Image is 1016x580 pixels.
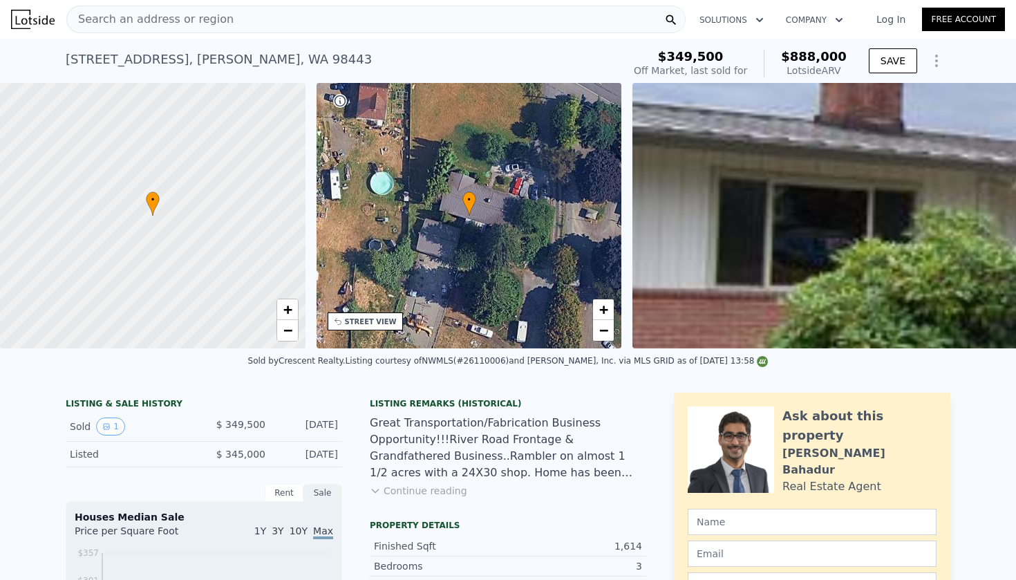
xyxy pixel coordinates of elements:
[634,64,747,77] div: Off Market, last sold for
[265,484,303,502] div: Rent
[599,301,608,318] span: +
[277,320,298,341] a: Zoom out
[462,194,476,206] span: •
[782,445,937,478] div: [PERSON_NAME] Bahadur
[277,299,298,320] a: Zoom in
[869,48,917,73] button: SAVE
[508,559,642,573] div: 3
[370,484,467,498] button: Continue reading
[146,194,160,206] span: •
[370,520,646,531] div: Property details
[70,447,193,461] div: Listed
[272,525,283,536] span: 3Y
[77,548,99,558] tspan: $357
[782,406,937,445] div: Ask about this property
[374,559,508,573] div: Bedrooms
[66,398,342,412] div: LISTING & SALE HISTORY
[346,356,769,366] div: Listing courtesy of NWMLS (#26110006) and [PERSON_NAME], Inc. via MLS GRID as of [DATE] 13:58
[303,484,342,502] div: Sale
[254,525,266,536] span: 1Y
[782,478,881,495] div: Real Estate Agent
[922,8,1005,31] a: Free Account
[688,509,937,535] input: Name
[216,419,265,430] span: $ 349,500
[462,191,476,216] div: •
[374,539,508,553] div: Finished Sqft
[370,415,646,481] div: Great Transportation/Fabrication Business Opportunity!!!River Road Frontage & Grandfathered Busin...
[290,525,308,536] span: 10Y
[66,50,372,69] div: [STREET_ADDRESS] , [PERSON_NAME] , WA 98443
[593,299,614,320] a: Zoom in
[75,510,333,524] div: Houses Median Sale
[688,8,775,32] button: Solutions
[781,64,847,77] div: Lotside ARV
[775,8,854,32] button: Company
[248,356,346,366] div: Sold by Crescent Realty .
[757,356,768,367] img: NWMLS Logo
[593,320,614,341] a: Zoom out
[923,47,950,75] button: Show Options
[345,317,397,327] div: STREET VIEW
[146,191,160,216] div: •
[508,539,642,553] div: 1,614
[688,541,937,567] input: Email
[658,49,724,64] span: $349,500
[313,525,333,539] span: Max
[216,449,265,460] span: $ 345,000
[599,321,608,339] span: −
[860,12,922,26] a: Log In
[370,398,646,409] div: Listing Remarks (Historical)
[96,418,125,436] button: View historical data
[283,321,292,339] span: −
[67,11,234,28] span: Search an address or region
[11,10,55,29] img: Lotside
[75,524,204,546] div: Price per Square Foot
[70,418,193,436] div: Sold
[781,49,847,64] span: $888,000
[276,447,338,461] div: [DATE]
[283,301,292,318] span: +
[276,418,338,436] div: [DATE]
